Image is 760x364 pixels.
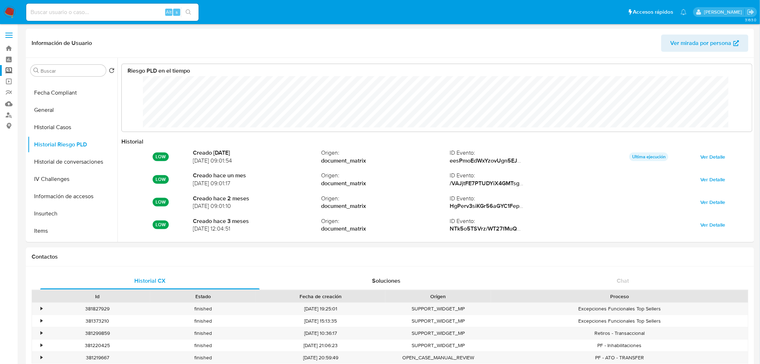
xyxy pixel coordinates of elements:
[28,119,117,136] button: Historial Casos
[450,202,736,210] strong: HgPerv3siKGr56aGYC1FepFzttJ2qDdHUPbUcTngDussJEuuTNtWup80zAmP+dHNbLVJ0fAVamS1fjm7O3xJnw==
[45,340,150,351] div: 381220425
[701,174,726,185] span: Ver Detalle
[321,157,450,165] strong: document_matrix
[193,157,321,165] span: [DATE] 09:01:54
[321,195,450,203] span: Origen :
[633,8,673,16] span: Accesos rápidos
[491,352,748,364] div: PF - ATO - TRANSFER
[45,315,150,327] div: 381373210
[41,342,42,349] div: •
[385,303,491,315] div: SUPPORT_WIDGET_MP
[28,205,117,222] button: Insurtech
[629,153,668,161] p: Ultima ejecución
[193,195,321,203] strong: Creado hace 2 meses
[150,303,256,315] div: finished
[321,179,450,187] strong: document_matrix
[450,179,722,187] strong: /VAJjtFE7PTUDYiX4GMTsg/JF4VlFLlNlEwsRdi0/sMsrKEBs35JmAs5JfQ14lGTxWiOb5TdrbPsHIC0GOiqtg==
[696,151,731,163] button: Ver Detalle
[153,198,169,206] p: LOW
[321,217,450,225] span: Origen :
[617,277,629,285] span: Chat
[193,225,321,233] span: [DATE] 12:04:51
[491,315,748,327] div: Excepciones Funcionales Top Sellers
[121,137,143,146] strong: Historial
[134,277,166,285] span: Historial CX
[450,172,578,179] span: ID Evento :
[181,7,196,17] button: search-icon
[385,352,491,364] div: OPEN_CASE_MANUAL_REVIEW
[150,327,256,339] div: finished
[193,149,321,157] strong: Creado [DATE]
[28,188,117,205] button: Información de accesos
[704,9,745,15] p: fernanda.escarenogarcia@mercadolibre.com.mx
[256,340,385,351] div: [DATE] 21:06:23
[701,197,726,207] span: Ver Detalle
[193,217,321,225] strong: Creado hace 3 meses
[41,330,42,337] div: •
[681,9,687,15] a: Notificaciones
[701,220,726,230] span: Ver Detalle
[450,149,578,157] span: ID Evento :
[166,9,172,15] span: Alt
[450,217,578,225] span: ID Evento :
[256,303,385,315] div: [DATE] 19:25:01
[450,195,578,203] span: ID Evento :
[385,315,491,327] div: SUPPORT_WIDGET_MP
[661,35,749,52] button: Ver mirada por persona
[28,222,117,240] button: Items
[450,156,745,165] strong: eesPmoEdWxYzovUgn5EJ6Ywmh3ZgDCY5GTkjvPMcB/2LIY5vcdrIVBaUSM2lNij2NAZOH0Q8pGOmBc3KnTDxbg==
[701,152,726,162] span: Ver Detalle
[176,9,178,15] span: s
[28,240,117,257] button: KYC
[32,40,92,47] h1: Información de Usuario
[385,340,491,351] div: SUPPORT_WIDGET_MP
[321,225,450,233] strong: document_matrix
[321,149,450,157] span: Origen :
[28,84,117,101] button: Fecha Compliant
[390,293,486,300] div: Origen
[45,303,150,315] div: 381827929
[150,315,256,327] div: finished
[385,327,491,339] div: SUPPORT_WIDGET_MP
[321,172,450,179] span: Origen :
[491,340,748,351] div: PF - Inhabilitaciones
[696,196,731,208] button: Ver Detalle
[256,352,385,364] div: [DATE] 20:59:49
[193,179,321,187] span: [DATE] 09:01:17
[491,303,748,315] div: Excepciones Funcionales Top Sellers
[256,327,385,339] div: [DATE] 10:36:17
[28,153,117,170] button: Historial de conversaciones
[747,8,755,16] a: Salir
[45,327,150,339] div: 381299859
[41,305,42,312] div: •
[109,68,115,76] button: Volver al orden por defecto
[45,352,150,364] div: 381219667
[261,293,380,300] div: Fecha de creación
[450,224,745,233] strong: NTk5o5TSVrz/WT27fMuQaQk4MDVHPrlFMXtINYQxjGm+YOYWEFwbWuahbhQQ+hBpTzky5TdqfQDLM/xdmfBXAg==
[28,101,117,119] button: General
[193,202,321,210] span: [DATE] 09:01:10
[372,277,401,285] span: Soluciones
[33,68,39,73] button: Buscar
[153,220,169,229] p: LOW
[153,175,169,184] p: LOW
[32,253,749,260] h1: Contactos
[256,315,385,327] div: [DATE] 15:13:35
[153,153,169,161] p: LOW
[696,219,731,231] button: Ver Detalle
[50,293,145,300] div: Id
[26,8,199,17] input: Buscar usuario o caso...
[696,174,731,185] button: Ver Detalle
[28,136,117,153] button: Historial Riesgo PLD
[128,67,190,75] strong: Riesgo PLD en el tiempo
[671,35,732,52] span: Ver mirada por persona
[155,293,251,300] div: Estado
[496,293,743,300] div: Proceso
[41,68,103,74] input: Buscar
[28,170,117,188] button: IV Challenges
[41,354,42,361] div: •
[491,327,748,339] div: Retiros - Transaccional
[150,352,256,364] div: finished
[150,340,256,351] div: finished
[41,318,42,324] div: •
